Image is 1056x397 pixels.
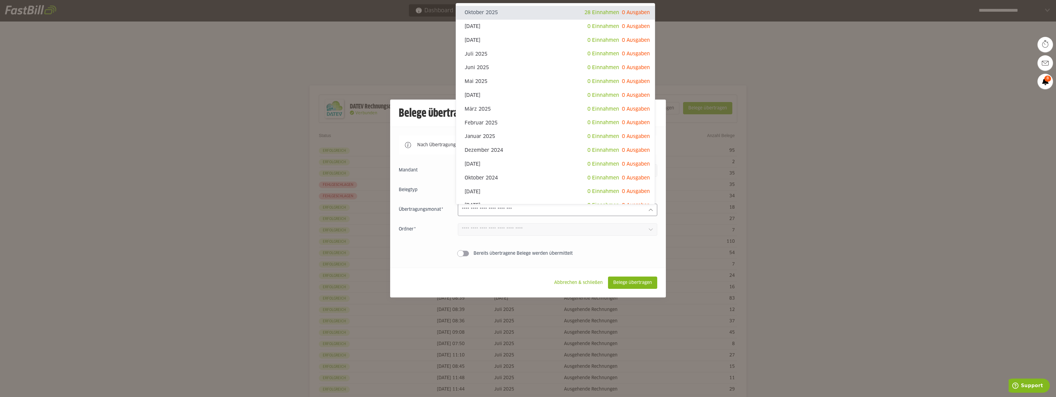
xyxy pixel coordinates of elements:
sl-option: [DATE] [456,157,655,171]
iframe: Öffnet ein Widget, in dem Sie weitere Informationen finden [1009,379,1050,394]
sl-option: Mai 2025 [456,75,655,88]
sl-option: Januar 2025 [456,130,655,143]
span: 0 Einnahmen [587,24,619,29]
span: 0 Einnahmen [587,79,619,84]
span: 0 Einnahmen [587,175,619,180]
span: 0 Einnahmen [587,162,619,167]
span: 0 Ausgaben [622,175,650,180]
span: 0 Ausgaben [622,93,650,98]
sl-option: März 2025 [456,102,655,116]
span: 0 Ausgaben [622,79,650,84]
span: 0 Einnahmen [587,203,619,208]
span: 0 Ausgaben [622,203,650,208]
sl-switch: Bereits übertragene Belege werden übermittelt [399,250,657,257]
span: 0 Ausgaben [622,10,650,15]
span: 0 Ausgaben [622,65,650,70]
sl-button: Abbrechen & schließen [549,277,608,289]
span: 0 Einnahmen [587,93,619,98]
span: 0 Ausgaben [622,24,650,29]
span: 0 Einnahmen [587,120,619,125]
span: 0 Ausgaben [622,120,650,125]
sl-option: [DATE] [456,198,655,212]
sl-option: Dezember 2024 [456,143,655,157]
span: 0 Einnahmen [587,65,619,70]
span: 0 Einnahmen [587,148,619,153]
span: 0 Einnahmen [587,51,619,56]
span: 0 Einnahmen [587,189,619,194]
span: 0 Ausgaben [622,148,650,153]
sl-option: Juli 2025 [456,47,655,61]
sl-option: [DATE] [456,20,655,33]
sl-option: [DATE] [456,185,655,198]
a: 8 [1038,74,1053,89]
sl-option: Februar 2025 [456,116,655,130]
span: 8 [1044,76,1051,82]
span: 0 Ausgaben [622,38,650,43]
sl-option: Oktober 2025 [456,6,655,20]
span: 0 Ausgaben [622,107,650,112]
sl-option: [DATE] [456,33,655,47]
sl-button: Belege übertragen [608,277,657,289]
span: 0 Ausgaben [622,162,650,167]
span: 0 Ausgaben [622,134,650,139]
span: 0 Ausgaben [622,51,650,56]
sl-option: Juni 2025 [456,61,655,75]
sl-option: [DATE] [456,88,655,102]
sl-option: Oktober 2024 [456,171,655,185]
span: 0 Ausgaben [622,189,650,194]
span: 0 Einnahmen [587,134,619,139]
span: 0 Einnahmen [587,38,619,43]
span: 0 Einnahmen [587,107,619,112]
span: 28 Einnahmen [584,10,619,15]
